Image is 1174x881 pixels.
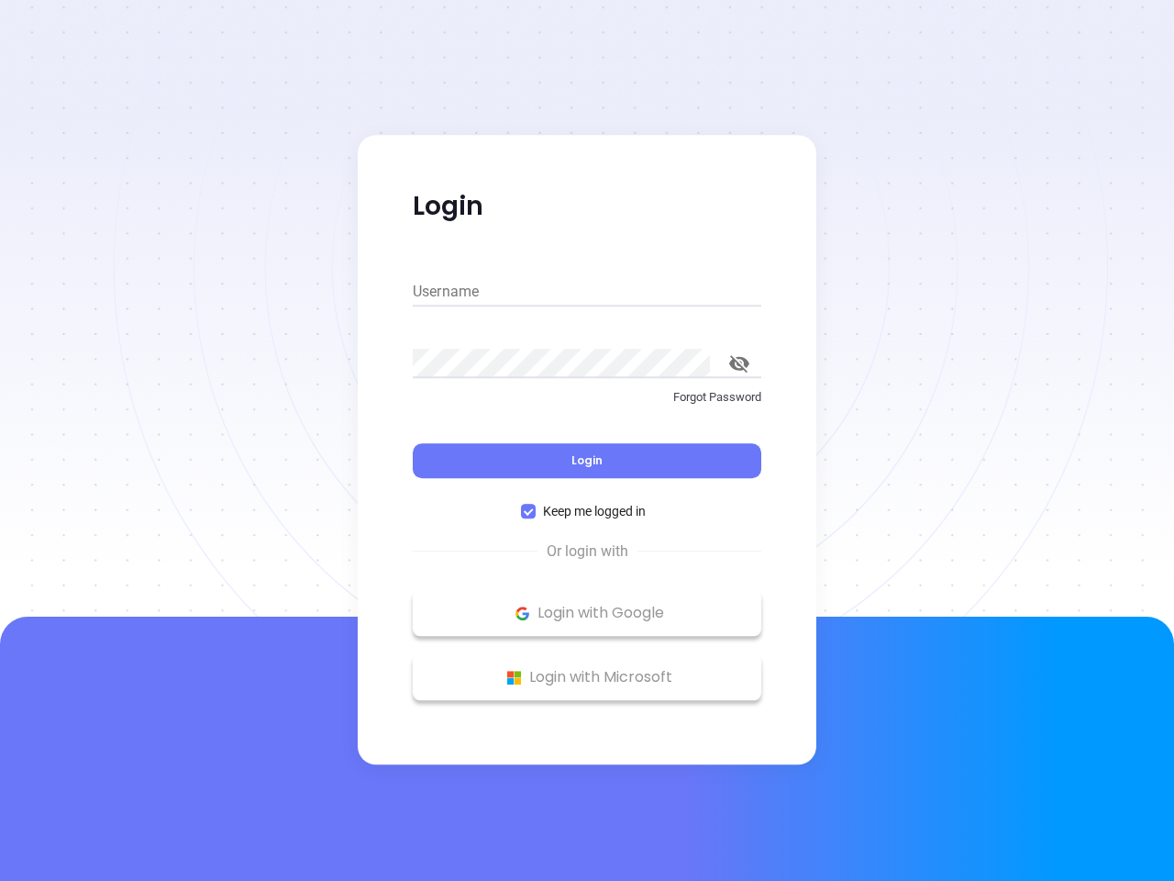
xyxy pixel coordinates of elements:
span: Or login with [537,541,637,563]
p: Login with Microsoft [422,664,752,691]
img: Microsoft Logo [503,666,526,689]
img: Google Logo [511,602,534,625]
span: Login [571,452,603,468]
span: Keep me logged in [536,501,653,521]
button: Microsoft Logo Login with Microsoft [413,654,761,700]
a: Forgot Password [413,388,761,421]
p: Forgot Password [413,388,761,407]
button: Login [413,443,761,478]
button: toggle password visibility [717,341,761,385]
button: Google Logo Login with Google [413,590,761,636]
p: Login with Google [422,599,752,627]
p: Login [413,190,761,223]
